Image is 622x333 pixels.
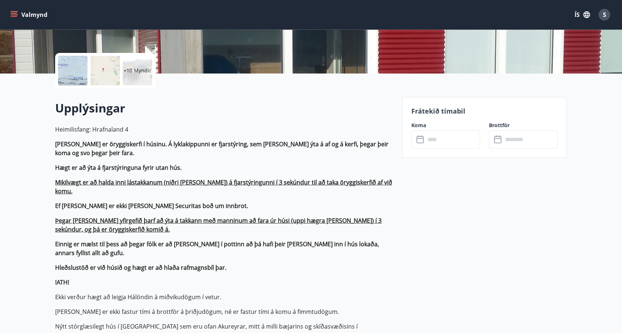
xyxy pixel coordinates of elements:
[55,240,379,257] strong: Einnig er mælst til þess að þegar fólk er að [PERSON_NAME] í pottinn að þá hafi þeir [PERSON_NAME...
[55,178,392,195] ins: Mikilvægt er að halda inni lástakkanum (niðri [PERSON_NAME]) á fjarstýringunni í 3 sekúndur til a...
[55,264,226,272] strong: Hleðslustöð er við húsið og hægt er að hlaða rafmagnsbíl þar.
[55,100,393,116] h2: Upplýsingar
[596,6,613,24] button: S
[55,216,382,233] ins: Þegar [PERSON_NAME] yfirgefið þarf að ýta á takkann með manninum að fara úr húsi (uppi hægra [PER...
[571,8,594,21] button: ÍS
[411,122,480,129] label: Koma
[55,293,393,301] p: Ekki verður hægt að leigja Hálöndin á miðvikudögum í vetur.
[411,106,558,116] p: Frátekið tímabil
[489,122,558,129] label: Brottför
[124,67,151,74] p: +10 Myndir
[603,11,606,19] span: S
[55,202,248,210] strong: Ef [PERSON_NAME] er ekki [PERSON_NAME] Securitas boð um innbrot.
[55,164,182,172] strong: Hægt er að ýta á fjarstýringuna fyrir utan hús.
[55,307,393,316] p: [PERSON_NAME] er ekki fastur tími á brottför á þriðjudögum, né er fastur tími á komu á fimmtudögum.
[55,125,393,134] p: Heimilisfang: Hrafnaland 4
[55,140,389,157] strong: [PERSON_NAME] er öryggiskerfi í húsinu. Á lyklakippunni er fjarstýring, sem [PERSON_NAME] ýta á a...
[9,8,50,21] button: menu
[55,278,69,286] strong: !ATH!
